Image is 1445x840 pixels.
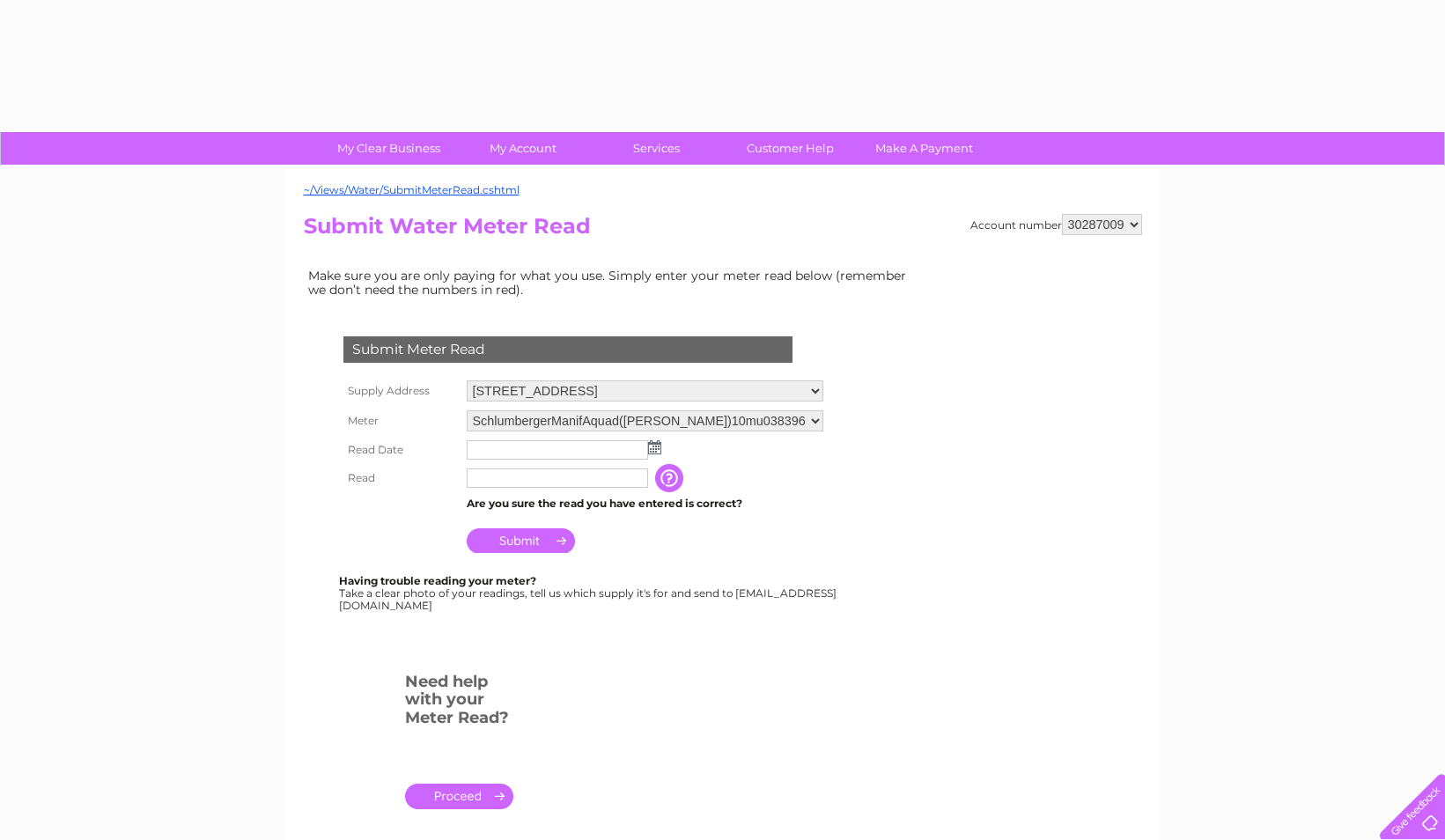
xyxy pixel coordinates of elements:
[467,528,575,553] input: Submit
[339,406,462,436] th: Meter
[339,464,462,492] th: Read
[648,440,661,454] img: ...
[343,336,793,363] div: Submit Meter Read
[339,376,462,406] th: Supply Address
[316,132,461,165] a: My Clear Business
[405,784,513,809] a: .
[462,492,828,515] td: Are you sure the read you have entered is correct?
[970,214,1142,235] div: Account number
[655,464,687,492] input: Information
[450,132,595,165] a: My Account
[304,264,920,301] td: Make sure you are only paying for what you use. Simply enter your meter read below (remember we d...
[339,575,839,611] div: Take a clear photo of your readings, tell us which supply it's for and send to [EMAIL_ADDRESS][DO...
[584,132,729,165] a: Services
[405,669,513,736] h3: Need help with your Meter Read?
[852,132,997,165] a: Make A Payment
[304,214,1142,247] h2: Submit Water Meter Read
[304,183,520,196] a: ~/Views/Water/SubmitMeterRead.cshtml
[339,436,462,464] th: Read Date
[718,132,863,165] a: Customer Help
[339,574,536,587] b: Having trouble reading your meter?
